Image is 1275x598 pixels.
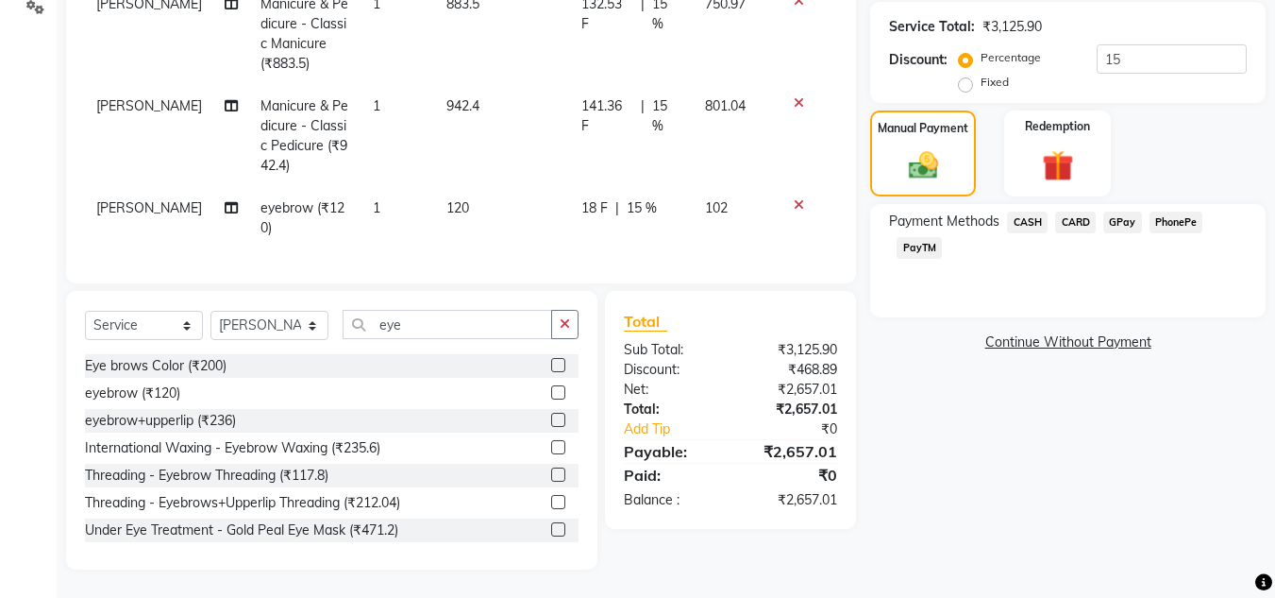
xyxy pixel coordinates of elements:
[85,521,398,540] div: Under Eye Treatment - Gold Peal Eye Mask (₹471.2)
[581,198,608,218] span: 18 F
[85,493,400,513] div: Threading - Eyebrows+Upperlip Threading (₹212.04)
[85,466,328,486] div: Threading - Eyebrow Threading (₹117.8)
[1055,212,1096,233] span: CARD
[610,340,730,360] div: Sub Total:
[610,419,750,439] a: Add Tip
[705,97,746,114] span: 801.04
[85,438,380,458] div: International Waxing - Eyebrow Waxing (₹235.6)
[627,198,657,218] span: 15 %
[1103,212,1142,233] span: GPay
[610,380,730,400] div: Net:
[85,356,226,376] div: Eye brows Color (₹200)
[446,199,469,216] span: 120
[889,212,999,231] span: Payment Methods
[981,49,1041,66] label: Percentage
[1007,212,1048,233] span: CASH
[624,312,667,332] span: Total
[1025,118,1090,135] label: Redemption
[446,97,479,114] span: 942.4
[874,333,1262,352] a: Continue Without Payment
[85,411,236,431] div: eyebrow+upperlip (₹236)
[615,198,619,218] span: |
[610,360,730,380] div: Discount:
[730,490,851,510] div: ₹2,657.01
[730,400,851,419] div: ₹2,657.01
[610,464,730,487] div: Paid:
[373,97,380,114] span: 1
[96,97,202,114] span: [PERSON_NAME]
[343,310,552,339] input: Search or Scan
[889,50,948,70] div: Discount:
[730,464,851,487] div: ₹0
[730,340,851,360] div: ₹3,125.90
[610,440,730,463] div: Payable:
[610,400,730,419] div: Total:
[981,74,1009,91] label: Fixed
[1032,146,1083,185] img: _gift.svg
[260,97,348,174] span: Manicure & Pedicure - Classic Pedicure (₹942.4)
[1149,212,1203,233] span: PhonePe
[878,120,968,137] label: Manual Payment
[610,490,730,510] div: Balance :
[730,360,851,380] div: ₹468.89
[705,199,728,216] span: 102
[730,380,851,400] div: ₹2,657.01
[889,17,975,37] div: Service Total:
[85,384,180,403] div: eyebrow (₹120)
[652,96,682,136] span: 15 %
[96,199,202,216] span: [PERSON_NAME]
[751,419,852,439] div: ₹0
[897,237,942,259] span: PayTM
[899,148,948,182] img: _cash.svg
[260,199,344,236] span: eyebrow (₹120)
[982,17,1042,37] div: ₹3,125.90
[641,96,645,136] span: |
[581,96,633,136] span: 141.36 F
[373,199,380,216] span: 1
[730,440,851,463] div: ₹2,657.01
